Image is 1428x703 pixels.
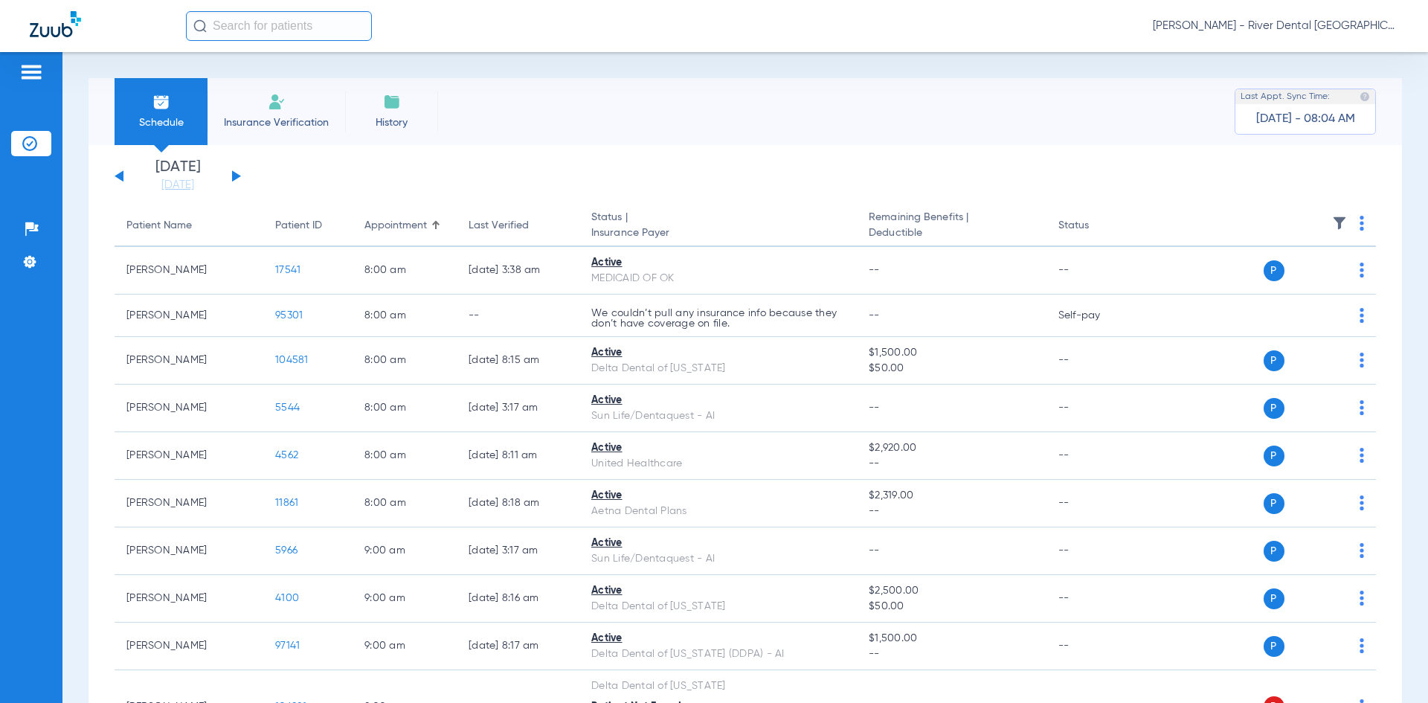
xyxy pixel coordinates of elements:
span: $50.00 [869,599,1034,614]
input: Search for patients [186,11,372,41]
img: group-dot-blue.svg [1360,591,1364,606]
td: [PERSON_NAME] [115,385,263,432]
p: We couldn’t pull any insurance info because they don’t have coverage on file. [591,308,845,329]
span: 17541 [275,265,300,275]
div: Active [591,393,845,408]
img: group-dot-blue.svg [1360,543,1364,558]
td: -- [1046,575,1147,623]
td: -- [1046,337,1147,385]
span: -- [869,265,880,275]
td: [PERSON_NAME] [115,337,263,385]
td: 8:00 AM [353,295,457,337]
td: [PERSON_NAME] [115,575,263,623]
div: Active [591,631,845,646]
span: Insurance Verification [219,115,334,130]
span: $2,500.00 [869,583,1034,599]
div: Last Verified [469,218,529,234]
td: [PERSON_NAME] [115,623,263,670]
span: Insurance Payer [591,225,845,241]
img: group-dot-blue.svg [1360,308,1364,323]
div: Active [591,488,845,504]
span: 11861 [275,498,298,508]
img: group-dot-blue.svg [1360,448,1364,463]
span: [DATE] - 08:04 AM [1256,112,1355,126]
img: Schedule [152,93,170,111]
img: group-dot-blue.svg [1360,495,1364,510]
div: Active [591,440,845,456]
img: group-dot-blue.svg [1360,263,1364,277]
td: 9:00 AM [353,575,457,623]
span: P [1264,350,1284,371]
img: Manual Insurance Verification [268,93,286,111]
td: [PERSON_NAME] [115,432,263,480]
div: Delta Dental of [US_STATE] [591,361,845,376]
th: Status | [579,205,857,247]
div: Appointment [364,218,427,234]
span: P [1264,493,1284,514]
td: -- [1046,432,1147,480]
div: Patient ID [275,218,322,234]
td: 8:00 AM [353,247,457,295]
span: -- [869,456,1034,472]
span: -- [869,504,1034,519]
div: Patient ID [275,218,341,234]
img: group-dot-blue.svg [1360,400,1364,415]
td: [PERSON_NAME] [115,247,263,295]
span: P [1264,398,1284,419]
td: [DATE] 8:11 AM [457,432,579,480]
td: [DATE] 8:16 AM [457,575,579,623]
span: P [1264,260,1284,281]
span: 4100 [275,593,299,603]
span: 5544 [275,402,300,413]
div: Active [591,345,845,361]
div: Sun Life/Dentaquest - AI [591,551,845,567]
span: Deductible [869,225,1034,241]
img: group-dot-blue.svg [1360,216,1364,231]
a: [DATE] [133,178,222,193]
li: [DATE] [133,160,222,193]
td: Self-pay [1046,295,1147,337]
span: P [1264,636,1284,657]
td: -- [1046,247,1147,295]
td: [DATE] 8:15 AM [457,337,579,385]
td: 9:00 AM [353,623,457,670]
span: -- [869,310,880,321]
td: [DATE] 3:38 AM [457,247,579,295]
span: -- [869,545,880,556]
td: [DATE] 8:18 AM [457,480,579,527]
img: last sync help info [1360,92,1370,102]
span: P [1264,446,1284,466]
th: Remaining Benefits | [857,205,1046,247]
td: 8:00 AM [353,385,457,432]
div: United Healthcare [591,456,845,472]
th: Status [1046,205,1147,247]
div: Active [591,255,845,271]
span: Last Appt. Sync Time: [1241,89,1330,104]
div: Appointment [364,218,445,234]
span: 4562 [275,450,298,460]
td: [DATE] 3:17 AM [457,527,579,575]
span: P [1264,588,1284,609]
span: P [1264,541,1284,562]
span: 104581 [275,355,309,365]
img: group-dot-blue.svg [1360,638,1364,653]
div: Last Verified [469,218,567,234]
td: -- [1046,623,1147,670]
td: -- [1046,385,1147,432]
span: $1,500.00 [869,631,1034,646]
span: -- [869,402,880,413]
td: [DATE] 3:17 AM [457,385,579,432]
span: Schedule [126,115,196,130]
span: History [356,115,427,130]
div: MEDICAID OF OK [591,271,845,286]
div: Active [591,536,845,551]
span: $1,500.00 [869,345,1034,361]
img: hamburger-icon [19,63,43,81]
span: 97141 [275,641,300,651]
td: 8:00 AM [353,480,457,527]
span: $50.00 [869,361,1034,376]
td: [PERSON_NAME] [115,480,263,527]
td: 8:00 AM [353,337,457,385]
td: 8:00 AM [353,432,457,480]
span: 95301 [275,310,303,321]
